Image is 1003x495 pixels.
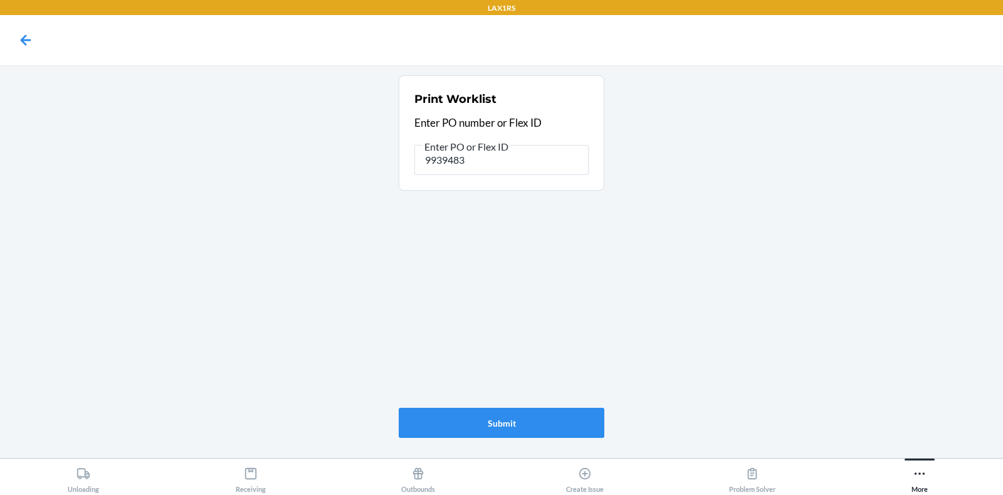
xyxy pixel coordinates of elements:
[669,459,836,493] button: Problem Solver
[236,462,266,493] div: Receiving
[68,462,99,493] div: Unloading
[423,141,510,153] span: Enter PO or Flex ID
[729,462,775,493] div: Problem Solver
[911,462,928,493] div: More
[167,459,335,493] button: Receiving
[401,462,435,493] div: Outbounds
[414,145,589,175] input: Enter PO or Flex ID
[488,3,515,14] p: LAX1RS
[399,408,604,438] button: Submit
[414,91,496,107] h2: Print Worklist
[414,115,589,131] p: Enter PO number or Flex ID
[566,462,604,493] div: Create Issue
[836,459,1003,493] button: More
[501,459,669,493] button: Create Issue
[334,459,501,493] button: Outbounds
